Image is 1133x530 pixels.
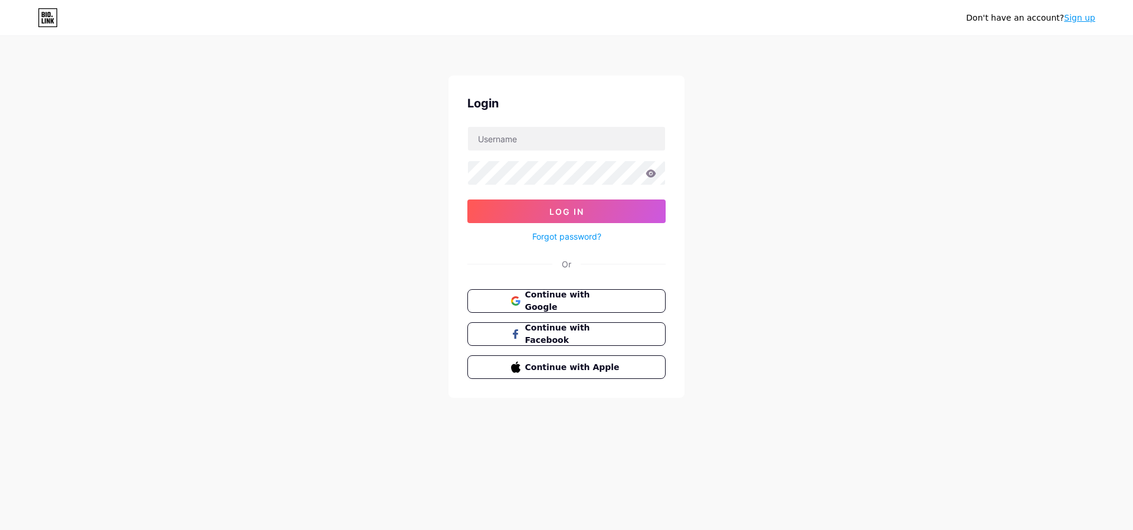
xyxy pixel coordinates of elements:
[525,289,623,313] span: Continue with Google
[467,289,666,313] button: Continue with Google
[467,355,666,379] button: Continue with Apple
[966,12,1095,24] div: Don't have an account?
[467,322,666,346] button: Continue with Facebook
[525,322,623,346] span: Continue with Facebook
[467,199,666,223] button: Log In
[549,207,584,217] span: Log In
[467,94,666,112] div: Login
[468,127,665,151] input: Username
[532,230,601,243] a: Forgot password?
[1064,13,1095,22] a: Sign up
[562,258,571,270] div: Or
[525,361,623,374] span: Continue with Apple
